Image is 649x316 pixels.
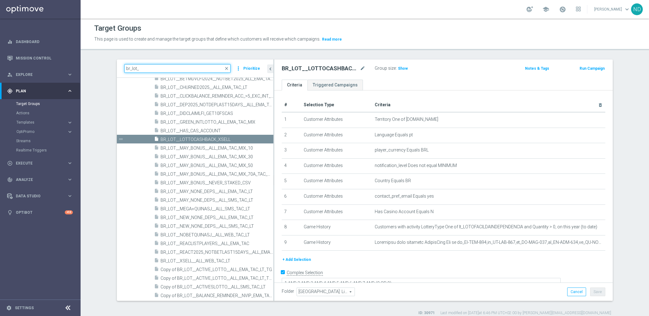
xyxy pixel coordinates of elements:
span: close [224,66,229,71]
span: Data Studio [16,194,67,198]
span: Country Equals BR [375,178,411,183]
h2: BR_LOT__LOTTOCASHBACK_XSELL [282,65,359,72]
td: 9 [282,235,301,251]
h1: Target Groups [94,24,141,33]
i: more_vert [235,64,241,73]
div: Analyze [7,177,67,182]
span: contact_pref_email Equals yes [375,194,434,199]
button: Prioritize [242,64,261,73]
i: person_search [7,72,13,77]
span: BR_LOT__MAY_NONE_DEPS__ALL_SMS_TAC_LT [161,198,273,203]
td: Customer Attributes [301,158,373,174]
i: keyboard_arrow_right [67,177,73,182]
div: Data Studio [7,193,67,199]
button: person_search Explore keyboard_arrow_right [7,72,73,77]
span: BR_LOT__NEW_NONE_DEPS__ALL_SMS_TAC_LT [161,224,273,229]
div: Optibot [7,204,73,221]
i: insert_drive_file [154,119,159,126]
i: delete_forever [598,103,603,108]
td: 5 [282,174,301,189]
span: BR_LOT__DIDCLAIMLFI_GET10FSCAS [161,111,273,116]
button: Notes & Tags [524,65,550,72]
span: school [542,6,549,13]
td: 2 [282,128,301,143]
i: insert_drive_file [154,128,159,135]
button: Save [590,287,605,296]
i: insert_drive_file [154,284,159,291]
button: Run Campaign [579,65,605,72]
i: keyboard_arrow_right [67,72,73,77]
div: Actions [16,108,80,118]
i: gps_fixed [7,88,13,94]
div: ND [631,3,643,15]
span: player_currency Equals BRL [375,147,429,153]
i: insert_drive_file [154,258,159,265]
td: Game History [301,220,373,235]
div: OptiPromo [16,130,67,134]
span: This page is used to create and manage the target groups that define which customers will receive... [94,37,320,42]
i: insert_drive_file [154,223,159,230]
i: insert_drive_file [154,249,159,256]
i: insert_drive_file [154,154,159,161]
span: BR_LOT__MAY_NONE_DEPS__ALL_EMA_TAC_LT [161,189,273,194]
div: Templates [16,121,67,124]
div: Realtime Triggers [16,146,80,155]
span: Templates [16,121,61,124]
button: + Add Selection [282,256,311,263]
td: 3 [282,143,301,159]
td: 4 [282,158,301,174]
button: OptiPromo keyboard_arrow_right [16,129,73,134]
div: Mission Control [7,56,73,61]
a: Criteria [282,80,307,90]
a: Target Groups [16,101,64,106]
i: mode_edit [360,65,365,72]
div: Templates keyboard_arrow_right [16,120,73,125]
span: notification_level Does not equal MINIMUM [375,163,457,168]
td: Customer Attributes [301,143,373,159]
i: insert_drive_file [154,145,159,152]
i: play_circle_outline [7,160,13,166]
span: Copy of BR_LOT__BALANCE_REMINDER__NVIP_EMA_TAC_MIX [161,293,273,298]
span: BR_LOT__MEGA&#x2B;QUINASJ__ALL_SMS_TAC_LT [161,206,273,212]
label: : [396,66,397,71]
div: Mission Control [7,50,73,66]
div: Plan [7,88,67,94]
a: Optibot [16,204,65,221]
button: chevron_left [267,64,273,73]
span: Language Equals pt [375,132,413,138]
i: insert_drive_file [154,266,159,274]
i: insert_drive_file [154,102,159,109]
i: insert_drive_file [154,76,159,83]
span: BR_LOT__BETMDVLFI2024__NOTBET2025_ALL_EMA_TAC_LT_TG [161,76,273,81]
div: Data Studio keyboard_arrow_right [7,194,73,199]
td: Customer Attributes [301,204,373,220]
span: BR_LOT__DEP2025_NOTDEPLAST15DAYS__ALL_EMA_TAC_LT [161,102,273,108]
i: insert_drive_file [154,232,159,239]
i: insert_drive_file [154,93,159,100]
i: insert_drive_file [154,136,159,143]
span: Has Casino Account Equals N [375,209,434,214]
label: Last modified on [DATE] at 6:46 PM UTC+02:00 by [PERSON_NAME][EMAIL_ADDRESS][DOMAIN_NAME] [440,310,611,316]
i: keyboard_arrow_right [67,88,73,94]
td: Customer Attributes [301,128,373,143]
i: insert_drive_file [154,162,159,169]
i: keyboard_arrow_right [67,160,73,166]
button: Cancel [567,287,586,296]
a: Settings [15,306,34,310]
i: insert_drive_file [154,188,159,195]
span: BR_LOT__REACT2025_NOTBETLAST15DAYS__ALL_EMA_TAC_LT_TG [161,250,273,255]
i: equalizer [7,39,13,45]
span: Plan [16,89,67,93]
i: insert_drive_file [154,84,159,91]
i: insert_drive_file [154,180,159,187]
span: BR_LOT__CHURNED2025__ALL_EMA_TAC_LT [161,85,273,90]
span: BR_LOT__NOBETQUINASJ__ALL_WEB_TAC_LT [161,232,273,238]
span: Criteria [375,102,391,107]
div: track_changes Analyze keyboard_arrow_right [7,177,73,182]
div: gps_fixed Plan keyboard_arrow_right [7,89,73,94]
td: Customer Attributes [301,112,373,128]
div: OptiPromo [16,127,80,136]
i: insert_drive_file [154,275,159,282]
span: OptiPromo [16,130,61,134]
